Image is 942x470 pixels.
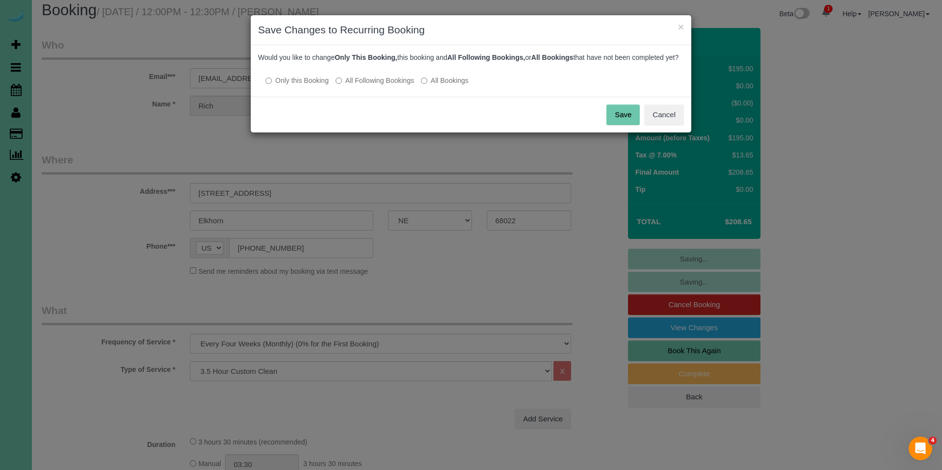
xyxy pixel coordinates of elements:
h3: Save Changes to Recurring Booking [258,23,684,37]
iframe: Intercom live chat [909,437,932,460]
button: Save [606,104,640,125]
input: All Following Bookings [336,78,342,84]
label: All bookings that have not been completed yet will be changed. [421,76,469,85]
label: This and all the bookings after it will be changed. [336,76,414,85]
label: All other bookings in the series will remain the same. [265,76,329,85]
b: Only This Booking, [335,53,397,61]
b: All Following Bookings, [447,53,525,61]
button: × [678,22,684,32]
b: All Bookings [531,53,574,61]
span: 4 [929,437,937,444]
input: Only this Booking [265,78,272,84]
input: All Bookings [421,78,427,84]
p: Would you like to change this booking and or that have not been completed yet? [258,52,684,62]
button: Cancel [644,104,684,125]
